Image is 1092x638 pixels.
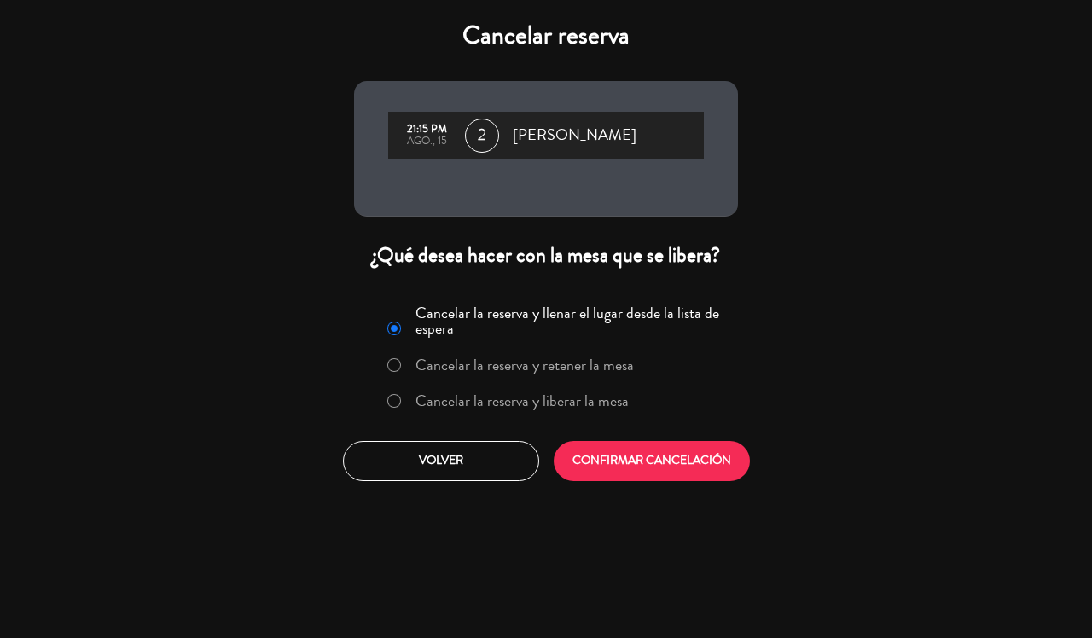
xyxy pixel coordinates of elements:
label: Cancelar la reserva y retener la mesa [415,357,634,373]
label: Cancelar la reserva y liberar la mesa [415,393,629,409]
button: CONFIRMAR CANCELACIÓN [554,441,750,481]
span: [PERSON_NAME] [513,123,636,148]
div: ¿Qué desea hacer con la mesa que se libera? [354,242,738,269]
label: Cancelar la reserva y llenar el lugar desde la lista de espera [415,305,728,336]
div: ago., 15 [397,136,456,148]
button: Volver [343,441,539,481]
span: 2 [465,119,499,153]
h4: Cancelar reserva [354,20,738,51]
div: 21:15 PM [397,124,456,136]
